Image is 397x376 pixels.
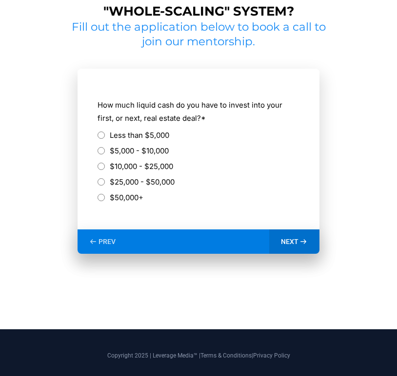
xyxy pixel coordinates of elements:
[98,98,299,125] label: How much liquid cash do you have to invest into your first, or next, real estate deal?
[99,237,116,246] span: PREV
[200,352,252,359] a: Terms & Conditions
[281,237,298,246] span: NEXT
[110,191,143,204] label: $50,000+
[110,144,169,157] label: $5,000 - $10,000
[110,129,169,142] label: Less than $5,000
[110,160,173,173] label: $10,000 - $25,000
[10,351,387,360] p: Copyright 2025 | Leverage Media™ | |
[68,20,329,49] h2: Fill out the application below to book a call to join our mentorship.
[110,175,175,188] label: $25,000 - $50,000
[253,352,290,359] a: Privacy Policy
